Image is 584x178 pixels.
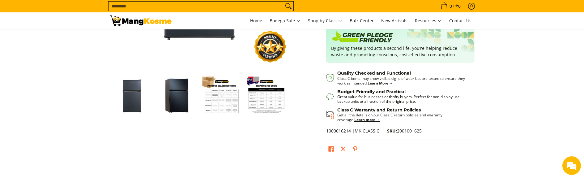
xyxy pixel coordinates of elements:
strong: Budget-Friendly and Practical [337,89,406,94]
a: Post on X [339,145,347,155]
button: Search [283,2,293,11]
a: Learn more → [354,117,380,122]
span: • [439,3,463,10]
a: Share on Facebook [327,145,335,155]
strong: Class C Warranty and Return Policies [337,107,421,113]
p: By giving these products a second life, you’re helping reduce waste and promoting conscious, cost... [331,45,470,58]
p: Get all the details on our Class C return policies and warranty coverage. [337,113,468,122]
img: Condura 3.1 Cu. Ft .Two Door, Manual Defrost, Personal Refrigerator, Black Glass, CPR90TD (Class ... [247,76,286,115]
a: Home [247,12,265,29]
span: 2001001625 [387,128,422,134]
span: SKU: [387,128,397,134]
img: condura-3.1-cubic-feet-refrigerator-class-c-full-view-mang-kosme [113,76,151,115]
a: Bulk Center [347,12,377,29]
span: 1000016214 |MK CLASS C [326,128,379,134]
span: New Arrivals [381,18,407,24]
nav: Main Menu [178,12,475,29]
a: Shop by Class [305,12,345,29]
img: Condura 3.1 Cu. Ft .Two Door, Manual Defrost, Personal Refrigerator, Black Glass, CPR90TD (Class ... [158,76,196,115]
a: Contact Us [446,12,475,29]
span: Bodega Sale [270,17,301,25]
span: ₱0 [454,4,462,8]
span: 0 [449,4,453,8]
span: Resources [415,17,442,25]
span: Bulk Center [350,18,374,24]
img: Condura 3.1 Cu. Ft .Two Door, Manual Defrost, Personal Refrigerator, Black Glass, CPR90TD (Class ... [202,76,241,115]
span: Home [250,18,262,24]
a: Resources [412,12,445,29]
a: Bodega Sale [266,12,304,29]
a: New Arrivals [378,12,411,29]
img: UNTIL SUPPLIES LAST: Condura 2-Door Personal (Class C) l Mang Kosme [110,15,172,26]
a: Learn More → [368,80,393,86]
img: Badge sustainability green pledge friendly [331,30,393,45]
p: Great value for businesses or thrifty buyers. Perfect for non-display use, backup units at a frac... [337,94,468,104]
p: Class C items may show visible signs of wear but are tested to ensure they work as intended. [337,76,468,85]
span: Shop by Class [308,17,342,25]
a: Pin on Pinterest [351,145,360,155]
strong: Quality Checked and Functional [337,70,411,76]
span: Contact Us [449,18,471,24]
